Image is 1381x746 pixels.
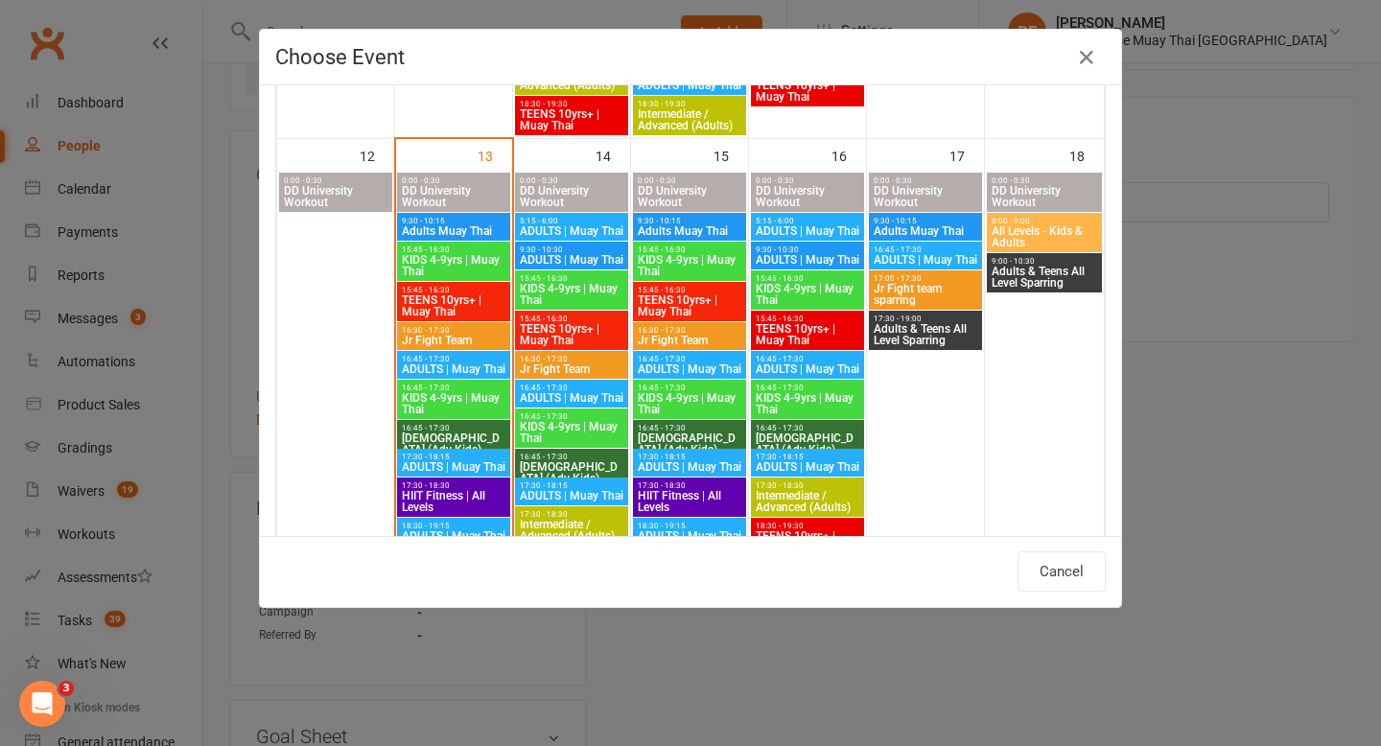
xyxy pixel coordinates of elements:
span: TEENS 10yrs+ | Muay Thai [519,323,624,346]
span: 0:00 - 0:30 [519,176,624,185]
span: 15:45 - 16:30 [755,315,860,323]
span: 16:30 - 17:30 [637,326,742,335]
span: Adults & Teens All Level Sparring [991,266,1098,289]
span: 9:30 - 10:15 [873,217,978,225]
span: HIIT Fitness | All Levels [637,490,742,513]
span: ADULTS | Muay Thai [755,254,860,266]
span: 18:30 - 19:30 [755,522,860,530]
span: KIDS 4-9yrs | Muay Thai [637,254,742,277]
span: DD University Workout [283,185,388,208]
div: 16 [831,139,866,171]
span: 18:30 - 19:15 [637,522,742,530]
span: Intermediate / Advanced (Adults) [637,108,742,131]
div: 13 [478,139,512,171]
span: Adults & Teens All Level Sparring [873,323,978,346]
span: 3 [59,681,74,696]
span: 15:45 - 16:30 [637,245,742,254]
span: Jr Fight team sparring [873,283,978,306]
span: HIIT Fitness | All Levels [401,490,506,513]
span: 0:00 - 0:30 [873,176,978,185]
span: 17:30 - 18:15 [755,453,860,461]
span: Jr Fight Team [401,335,506,346]
span: ADULTS | Muay Thai [401,363,506,375]
span: ADULTS | Muay Thai [637,80,742,91]
span: 17:30 - 18:15 [401,453,506,461]
span: [DEMOGRAPHIC_DATA] (Adv Kids) [637,432,742,455]
span: 17:00 - 17:30 [873,274,978,283]
span: KIDS 4-9yrs | Muay Thai [755,392,860,415]
span: 9:30 - 10:30 [755,245,860,254]
div: 18 [1069,139,1104,171]
span: All Levels - Kids & Adults [991,225,1098,248]
span: Adults Muay Thai [873,225,978,237]
span: DD University Workout [873,185,978,208]
span: TEENS 10yrs+ | Muay Thai [519,108,624,131]
span: TEENS 10yrs+ | Muay Thai [637,294,742,317]
span: 8:00 - 9:00 [991,217,1098,225]
span: 15:45 - 16:30 [401,286,506,294]
span: 18:30 - 19:15 [401,522,506,530]
span: ADULTS | Muay Thai [873,254,978,266]
span: [DEMOGRAPHIC_DATA] (Adv Kids) [401,432,506,455]
span: DD University Workout [401,185,506,208]
div: 12 [360,139,394,171]
span: ADULTS | Muay Thai [637,530,742,542]
span: 17:30 - 18:30 [401,481,506,490]
span: 17:30 - 18:15 [519,481,624,490]
div: 14 [596,139,630,171]
span: ADULTS | Muay Thai [519,254,624,266]
span: ADULTS | Muay Thai [519,392,624,404]
span: 0:00 - 0:30 [283,176,388,185]
span: Jr Fight Team [637,335,742,346]
span: ADULTS | Muay Thai [637,363,742,375]
span: ADULTS | Muay Thai [755,363,860,375]
span: 16:45 - 17:30 [401,384,506,392]
span: TEENS 10yrs+ | Muay Thai [401,294,506,317]
span: 16:45 - 17:30 [519,412,624,421]
span: KIDS 4-9yrs | Muay Thai [519,283,624,306]
span: 17:30 - 18:30 [755,481,860,490]
span: ADULTS | Muay Thai [519,490,624,501]
span: 15:45 - 16:30 [519,315,624,323]
span: 0:00 - 0:30 [401,176,506,185]
span: ADULTS | Muay Thai [401,461,506,473]
span: 16:45 - 17:30 [755,384,860,392]
span: ADULTS | Muay Thai [637,461,742,473]
span: 16:45 - 17:30 [401,355,506,363]
span: Jr Fight Team [519,363,624,375]
span: DD University Workout [755,185,860,208]
span: TEENS 10yrs+ | Muay Thai [755,530,860,553]
span: 16:45 - 17:30 [637,384,742,392]
span: 16:30 - 17:30 [401,326,506,335]
span: 17:30 - 18:15 [637,453,742,461]
span: Intermediate / Advanced (Adults) [519,68,624,91]
span: DD University Workout [991,185,1098,208]
span: 17:30 - 18:30 [519,510,624,519]
span: 16:45 - 17:30 [637,355,742,363]
span: 16:30 - 17:30 [519,355,624,363]
span: ADULTS | Muay Thai [755,225,860,237]
div: 15 [714,139,748,171]
span: 16:45 - 17:30 [755,424,860,432]
span: Intermediate / Advanced (Adults) [755,490,860,513]
span: 5:15 - 6:00 [519,217,624,225]
iframe: Intercom live chat [19,681,65,727]
span: TEENS 10yrs+ | Muay Thai [755,323,860,346]
span: 15:45 - 16:30 [637,286,742,294]
span: 16:45 - 17:30 [519,453,624,461]
span: ADULTS | Muay Thai [401,530,506,542]
span: 17:30 - 18:30 [637,481,742,490]
span: 9:30 - 10:15 [637,217,742,225]
span: 9:00 - 10:30 [991,257,1098,266]
span: KIDS 4-9yrs | Muay Thai [401,254,506,277]
span: 9:30 - 10:15 [401,217,506,225]
span: TEENS 10yrs+ | Muay Thai [755,80,860,103]
span: KIDS 4-9yrs | Muay Thai [755,283,860,306]
span: 16:45 - 17:30 [401,424,506,432]
span: 16:45 - 17:30 [637,424,742,432]
span: 15:45 - 16:30 [519,274,624,283]
span: 9:30 - 10:30 [519,245,624,254]
span: 0:00 - 0:30 [991,176,1098,185]
span: 16:45 - 17:30 [519,384,624,392]
span: 15:45 - 16:30 [755,274,860,283]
